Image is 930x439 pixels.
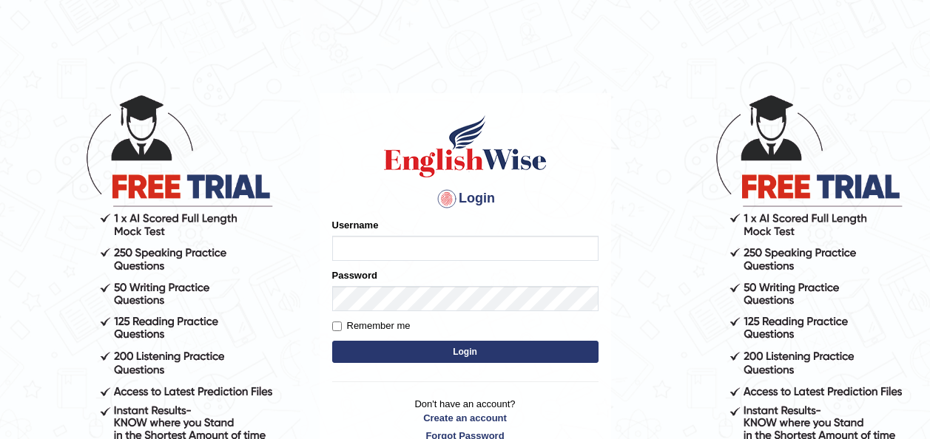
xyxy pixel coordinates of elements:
button: Login [332,341,599,363]
label: Password [332,268,377,282]
label: Remember me [332,319,411,333]
h4: Login [332,187,599,211]
img: Logo of English Wise sign in for intelligent practice with AI [381,113,550,180]
input: Remember me [332,321,342,331]
a: Create an account [332,411,599,425]
label: Username [332,218,379,232]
